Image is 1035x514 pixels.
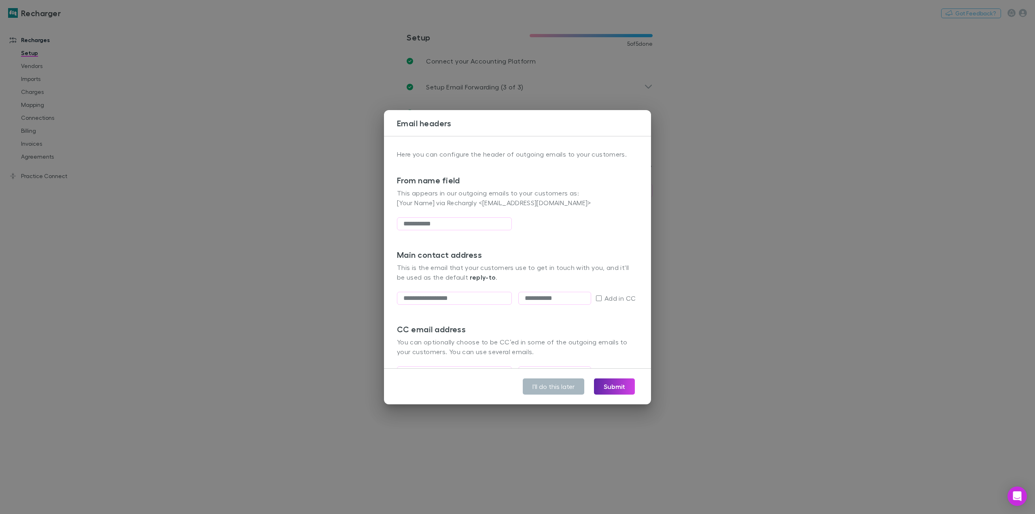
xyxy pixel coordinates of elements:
[397,175,638,185] h3: From name field
[1007,486,1027,506] div: Open Intercom Messenger
[397,188,638,198] p: This appears in our outgoing emails to your customers as:
[397,337,638,357] p: You can optionally choose to be CC’ed in some of the outgoing emails to your customers. You can u...
[397,263,638,282] p: This is the email that your customers use to get in touch with you, and it'll be used as the defa...
[523,378,584,395] button: I'll do this later
[397,324,638,334] h3: CC email address
[397,198,638,208] p: [Your Name] via Rechargly <[EMAIL_ADDRESS][DOMAIN_NAME]>
[470,273,496,281] strong: reply-to
[397,149,638,159] p: Here you can configure the header of outgoing emails to your customers.
[397,118,651,128] h3: Email headers
[397,250,638,259] h3: Main contact address
[604,293,636,303] span: Add in CC
[594,378,635,395] button: Submit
